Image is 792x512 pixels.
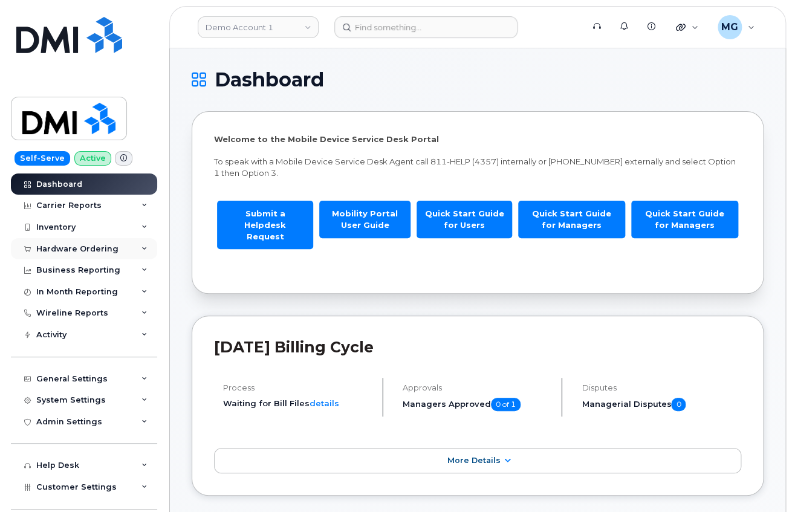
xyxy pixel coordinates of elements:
[582,383,741,392] h4: Disputes
[214,156,741,178] p: To speak with a Mobile Device Service Desk Agent call 811-HELP (4357) internally or [PHONE_NUMBER...
[671,398,686,411] span: 0
[491,398,521,411] span: 0 of 1
[403,383,551,392] h4: Approvals
[223,383,372,392] h4: Process
[631,201,738,238] a: Quick Start Guide for Managers
[518,201,625,238] a: Quick Start Guide for Managers
[447,456,500,465] span: More Details
[214,134,741,145] p: Welcome to the Mobile Device Service Desk Portal
[215,71,324,89] span: Dashboard
[310,398,339,408] a: details
[582,398,741,411] h5: Managerial Disputes
[214,338,741,356] h2: [DATE] Billing Cycle
[403,398,551,411] h5: Managers Approved
[417,201,512,238] a: Quick Start Guide for Users
[223,398,372,409] li: Waiting for Bill Files
[319,201,411,238] a: Mobility Portal User Guide
[217,201,313,249] a: Submit a Helpdesk Request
